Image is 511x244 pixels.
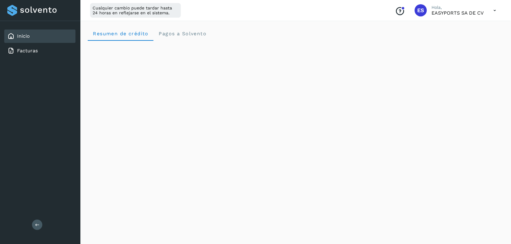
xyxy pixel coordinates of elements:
a: Facturas [17,48,38,54]
p: Hola, [432,5,484,10]
div: Cualquier cambio puede tardar hasta 24 horas en reflejarse en el sistema. [90,3,181,18]
span: Resumen de crédito [93,31,149,37]
div: Inicio [4,30,76,43]
p: EASYPORTS SA DE CV [432,10,484,16]
div: Facturas [4,44,76,58]
span: Pagos a Solvento [158,31,206,37]
a: Inicio [17,33,30,39]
